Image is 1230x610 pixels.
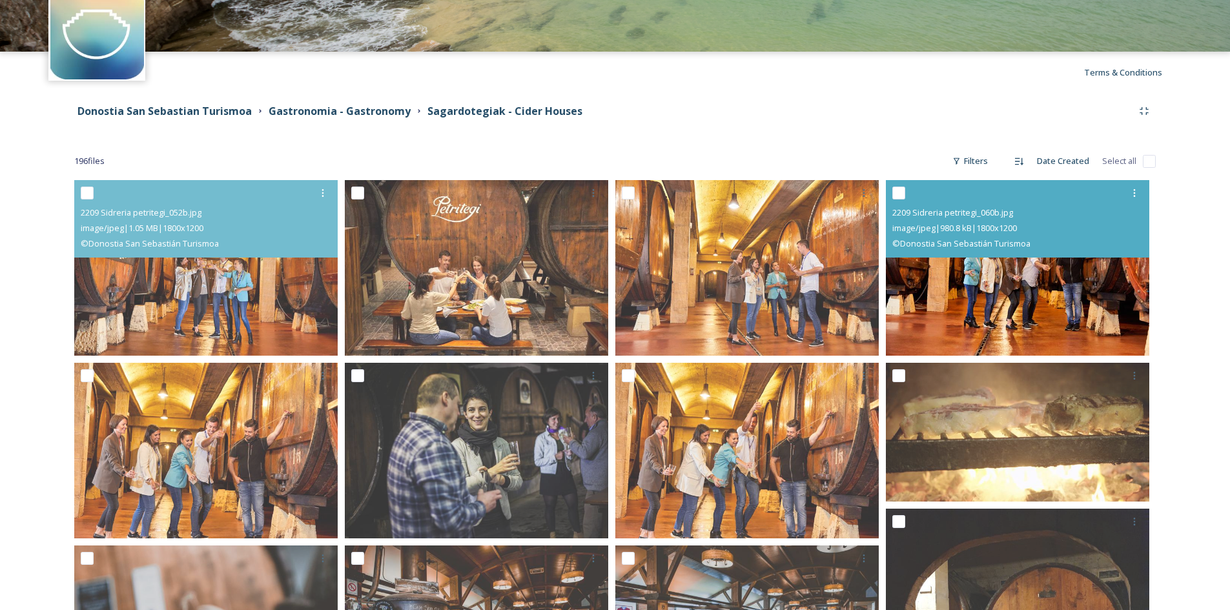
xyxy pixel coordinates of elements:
span: Select all [1102,155,1136,167]
span: 2209 Sidreria petritegi_052b.jpg [81,207,201,218]
img: 2209 Sidreria petritegi_069b.jpg [615,180,879,356]
img: 2.jpg [345,363,608,538]
img: sagardotegi2022-6.jpg [345,180,608,356]
strong: Gastronomia - Gastronomy [269,104,411,118]
img: 2209 Sidreria petritegi_052b.jpg [74,180,338,356]
strong: Donostia San Sebastián Turismoa [48,116,108,179]
span: © Donostia San Sebastián Turismoa [81,238,219,249]
span: Shared by: [48,100,108,179]
div: Date Created [1030,148,1096,174]
img: 2209 Sidreria petritegi_071b.jpg [615,363,879,538]
img: 2209 Sidreria petritegi_070b.jpg [74,363,338,538]
span: 2209 Sidreria petritegi_060b.jpg [892,207,1013,218]
strong: Donostia San Sebastian Turismoa [77,104,252,118]
a: Terms & Conditions [1084,65,1182,80]
span: © Donostia San Sebastián Turismoa [892,238,1030,249]
img: foodie9.jpg [886,363,1149,502]
span: Terms & Conditions [1084,66,1162,78]
img: 2209 Sidreria petritegi_060b.jpg [886,180,1149,356]
span: image/jpeg | 1.05 MB | 1800 x 1200 [81,222,203,234]
strong: Sagardotegiak - Cider Houses [427,104,582,118]
span: image/jpeg | 980.8 kB | 1800 x 1200 [892,222,1017,234]
div: Filters [946,148,994,174]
